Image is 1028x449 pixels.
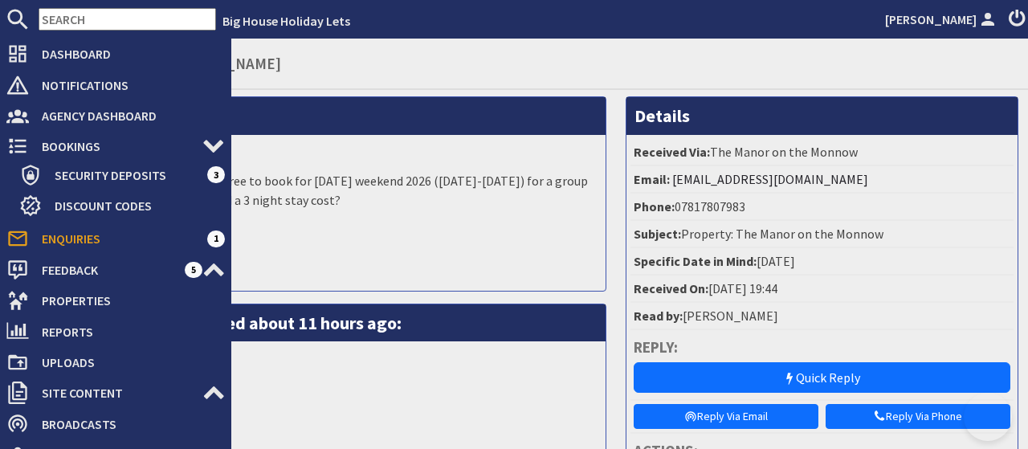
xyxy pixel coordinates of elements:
h3: replied about 11 hours ago: [49,304,606,341]
strong: Email: [634,171,670,187]
a: Uploads [6,349,225,375]
iframe: Toggle Customer Support [964,393,1012,441]
li: Property: The Manor on the Monnow [630,221,1014,248]
li: The Manor on the Monnow [630,139,1014,166]
span: Properties [29,288,225,313]
strong: Phone: [634,198,675,214]
a: Big House Holiday Lets [222,13,350,29]
a: Quick Reply [634,362,1010,393]
p: Thanks [53,222,602,242]
a: [EMAIL_ADDRESS][DOMAIN_NAME] [672,171,868,187]
a: Agency Dashboard [6,103,225,129]
span: Enquiries [29,226,207,251]
a: Notifications [6,72,225,98]
input: SEARCH [39,8,216,31]
strong: Subject: [634,226,681,242]
span: Feedback [29,257,185,283]
span: 3 [207,166,225,182]
span: 5 [185,262,202,278]
a: Properties [6,288,225,313]
li: [DATE] 19:44 [630,276,1014,303]
span: Agency Dashboard [29,103,225,129]
h3: Details [626,97,1018,134]
a: Reply Via Email [634,404,818,429]
p: Evening, [53,139,602,158]
a: Feedback 5 [6,257,225,283]
strong: Specific Date in Mind: [634,253,757,269]
a: Enquiries 1 [6,226,225,251]
span: Broadcasts [29,411,225,437]
a: Reply Via Phone [826,404,1010,429]
strong: Received On: [634,280,708,296]
span: 1 [207,231,225,247]
a: Site Content [6,380,225,406]
span: Dashboard [29,41,225,67]
strong: Received Via: [634,144,710,160]
a: Discount Codes [19,193,225,218]
span: Notifications [29,72,225,98]
li: 07817807983 [630,194,1014,221]
a: Dashboard [6,41,225,67]
p: Soph [53,255,602,274]
li: [DATE] [630,248,1014,276]
span: Uploads [29,349,225,375]
strong: Read by: [634,308,683,324]
span: Reports [29,319,225,345]
span: Discount Codes [42,193,225,218]
p: Don't suppose your property is free to book for [DATE] weekend 2026 ([DATE]-[DATE]) for a group o... [53,171,602,210]
a: Reports [6,319,225,345]
span: Site Content [29,380,202,406]
li: [PERSON_NAME] [630,303,1014,330]
h3: Message [49,97,606,134]
a: Broadcasts [6,411,225,437]
a: [PERSON_NAME] [885,10,999,29]
a: Bookings [6,133,225,159]
h4: Reply: [634,338,1010,357]
span: Security Deposits [42,162,207,188]
a: Security Deposits 3 [19,162,225,188]
span: Bookings [29,133,202,159]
